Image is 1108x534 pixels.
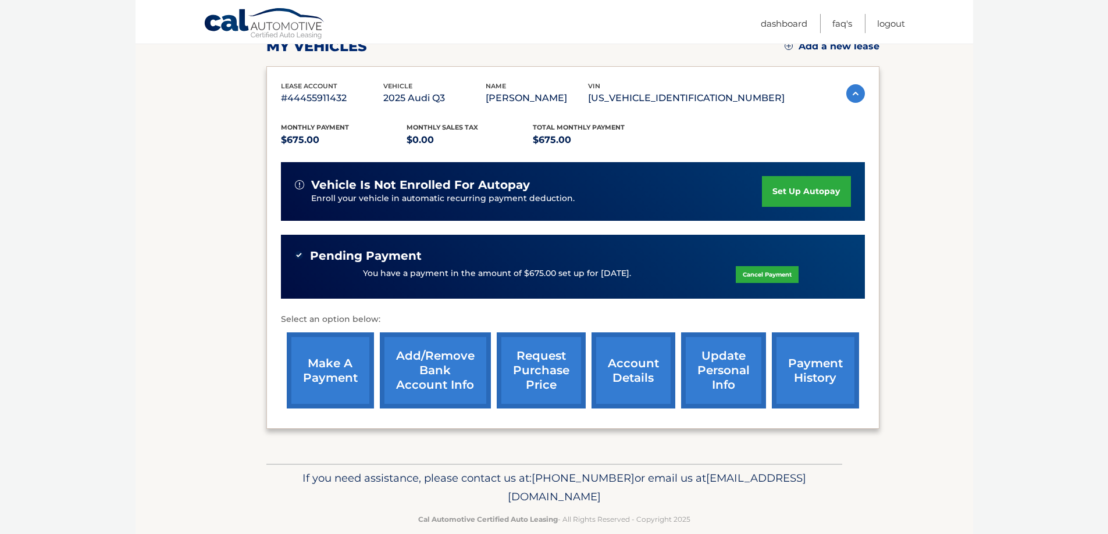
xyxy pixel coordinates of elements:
[877,14,905,33] a: Logout
[287,332,374,408] a: make a payment
[846,84,865,103] img: accordion-active.svg
[281,123,349,131] span: Monthly Payment
[785,41,879,52] a: Add a new lease
[592,332,675,408] a: account details
[761,14,807,33] a: Dashboard
[785,42,793,50] img: add.svg
[533,132,659,148] p: $675.00
[281,82,337,90] span: lease account
[380,332,491,408] a: Add/Remove bank account info
[772,332,859,408] a: payment history
[363,267,631,280] p: You have a payment in the amount of $675.00 set up for [DATE].
[588,82,600,90] span: vin
[497,332,586,408] a: request purchase price
[281,132,407,148] p: $675.00
[311,178,530,192] span: vehicle is not enrolled for autopay
[588,90,785,106] p: [US_VEHICLE_IDENTIFICATION_NUMBER]
[204,8,326,41] a: Cal Automotive
[486,90,588,106] p: [PERSON_NAME]
[736,266,799,283] a: Cancel Payment
[281,313,865,327] p: Select an option below:
[407,123,478,131] span: Monthly sales Tax
[681,332,766,408] a: update personal info
[266,38,367,55] h2: my vehicles
[274,469,835,506] p: If you need assistance, please contact us at: or email us at
[383,90,486,106] p: 2025 Audi Q3
[310,249,422,263] span: Pending Payment
[832,14,852,33] a: FAQ's
[274,513,835,525] p: - All Rights Reserved - Copyright 2025
[508,471,806,503] span: [EMAIL_ADDRESS][DOMAIN_NAME]
[295,251,303,259] img: check-green.svg
[383,82,412,90] span: vehicle
[407,132,533,148] p: $0.00
[533,123,625,131] span: Total Monthly Payment
[418,515,558,524] strong: Cal Automotive Certified Auto Leasing
[486,82,506,90] span: name
[295,180,304,189] img: alert-white.svg
[762,176,850,207] a: set up autopay
[281,90,383,106] p: #44455911432
[532,471,635,485] span: [PHONE_NUMBER]
[311,192,763,205] p: Enroll your vehicle in automatic recurring payment deduction.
